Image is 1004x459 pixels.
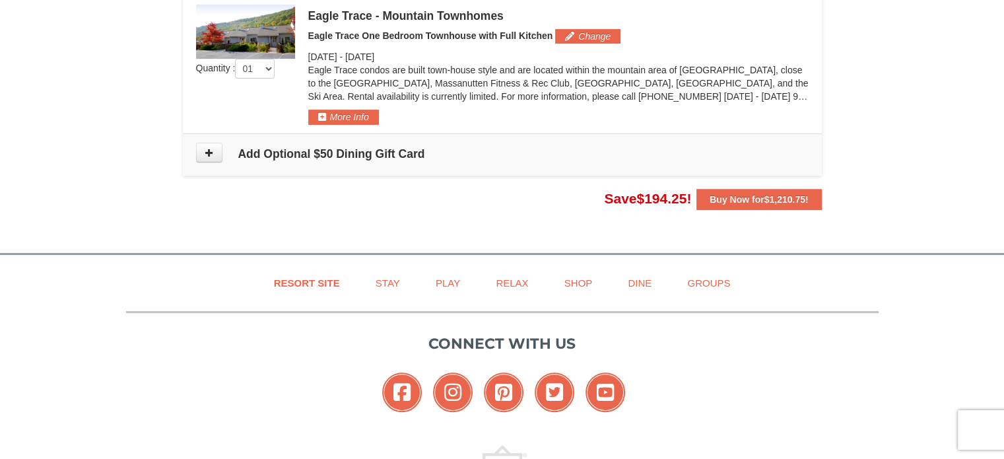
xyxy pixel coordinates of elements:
[126,333,879,355] p: Connect with us
[339,52,343,62] span: -
[710,194,808,205] strong: Buy Now for !
[345,52,374,62] span: [DATE]
[257,268,356,298] a: Resort Site
[479,268,545,298] a: Relax
[696,189,821,210] button: Buy Now for$1,210.75!
[308,9,809,22] div: Eagle Trace - Mountain Townhomes
[359,268,417,298] a: Stay
[764,194,805,205] span: $1,210.75
[611,268,668,298] a: Dine
[671,268,747,298] a: Groups
[555,29,620,44] button: Change
[308,110,379,124] button: More Info
[548,268,609,298] a: Shop
[196,147,809,160] h4: Add Optional $50 Dining Gift Card
[308,63,809,103] p: Eagle Trace condos are built town-house style and are located within the mountain area of [GEOGRA...
[419,268,477,298] a: Play
[196,5,295,59] img: 19218983-1-9b289e55.jpg
[308,52,337,62] span: [DATE]
[196,63,275,73] span: Quantity :
[308,30,553,41] span: Eagle Trace One Bedroom Townhouse with Full Kitchen
[636,191,686,206] span: $194.25
[604,191,691,206] span: Save !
